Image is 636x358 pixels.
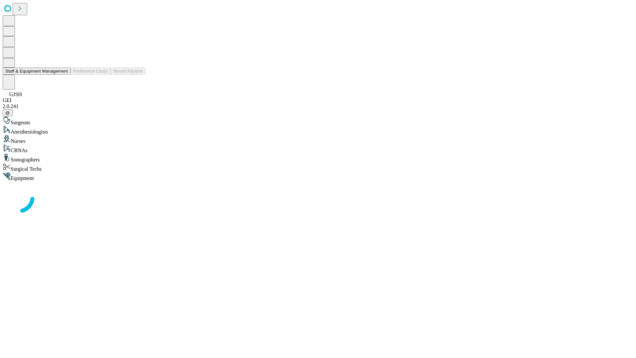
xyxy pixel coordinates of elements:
[3,68,71,75] button: Staff & Equipment Management
[3,172,633,181] div: Equipment
[3,116,633,126] div: Surgeons
[3,97,633,103] div: GEI
[3,135,633,144] div: Nurses
[9,91,22,97] span: GJSH
[3,153,633,163] div: Sonographers
[3,163,633,172] div: Surgical Techs
[3,144,633,153] div: CRNAs
[3,109,13,116] button: @
[71,68,110,75] button: Preference Cards
[3,103,633,109] div: 2.0.241
[5,110,10,115] span: @
[3,126,633,135] div: Anesthesiologists
[110,68,145,75] button: Tenant Params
